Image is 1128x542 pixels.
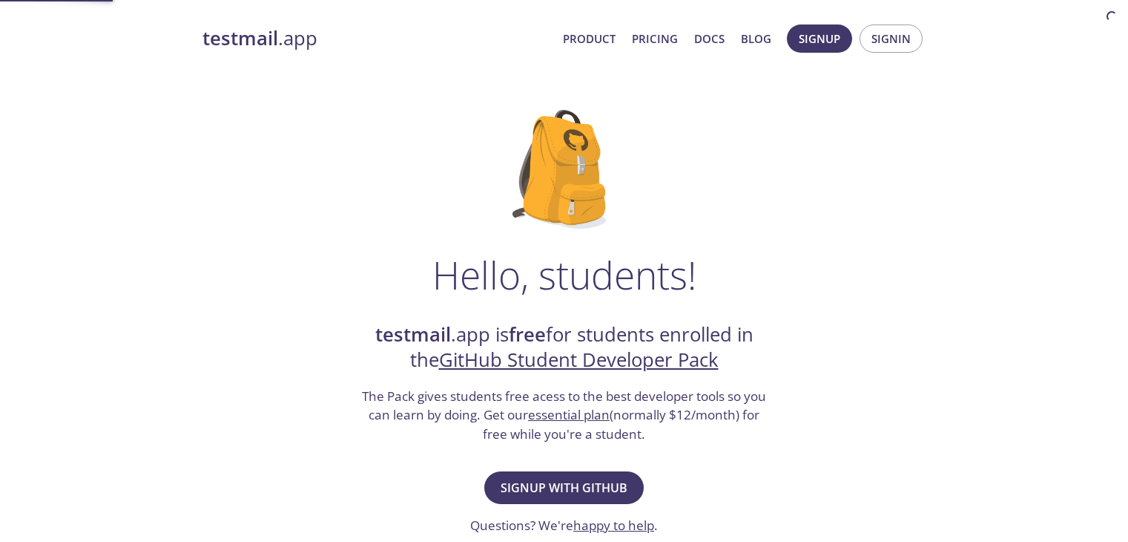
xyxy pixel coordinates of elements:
[512,110,616,229] img: github-student-backpack.png
[871,29,911,48] span: Signin
[860,25,923,53] button: Signin
[202,26,551,51] a: testmail.app
[484,471,644,504] button: Signup with GitHub
[741,29,771,48] a: Blog
[360,387,768,444] h3: The Pack gives students free acess to the best developer tools so you can learn by doing. Get our...
[439,347,719,373] a: GitHub Student Developer Pack
[509,321,546,347] strong: free
[573,517,654,534] a: happy to help
[202,25,278,51] strong: testmail
[432,252,696,297] h1: Hello, students!
[563,29,616,48] a: Product
[787,25,852,53] button: Signup
[528,406,610,423] a: essential plan
[470,516,658,535] h3: Questions? We're .
[694,29,725,48] a: Docs
[632,29,678,48] a: Pricing
[360,322,768,373] h2: .app is for students enrolled in the
[501,477,627,498] span: Signup with GitHub
[799,29,840,48] span: Signup
[375,321,451,347] strong: testmail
